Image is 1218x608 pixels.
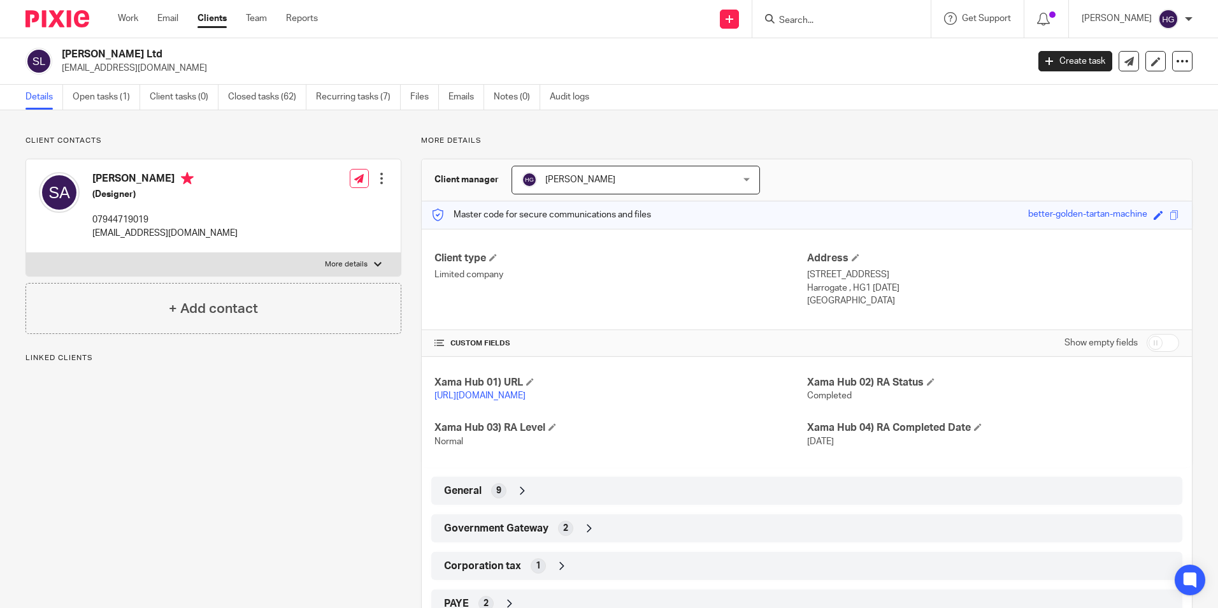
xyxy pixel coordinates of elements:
h4: + Add contact [169,299,258,319]
h4: Address [807,252,1179,265]
h4: [PERSON_NAME] [92,172,238,188]
p: Linked clients [25,353,401,363]
p: Harrogate , HG1 [DATE] [807,282,1179,294]
span: 9 [496,484,501,497]
p: More details [325,259,368,270]
i: Primary [181,172,194,185]
p: [GEOGRAPHIC_DATA] [807,294,1179,307]
h4: Xama Hub 04) RA Completed Date [807,421,1179,435]
span: 1 [536,560,541,572]
span: Completed [807,391,852,400]
a: Create task [1038,51,1112,71]
a: Reports [286,12,318,25]
a: Details [25,85,63,110]
a: Closed tasks (62) [228,85,306,110]
img: Pixie [25,10,89,27]
span: Get Support [962,14,1011,23]
h4: CUSTOM FIELDS [434,338,806,349]
h4: Xama Hub 01) URL [434,376,806,389]
p: Master code for secure communications and files [431,208,651,221]
input: Search [778,15,892,27]
p: 07944719019 [92,214,238,226]
img: svg%3E [522,172,537,187]
div: better-golden-tartan-machine [1028,208,1147,222]
img: svg%3E [39,172,80,213]
h5: (Designer) [92,188,238,201]
p: Limited company [434,268,806,281]
span: Government Gateway [444,522,548,535]
p: [EMAIL_ADDRESS][DOMAIN_NAME] [92,227,238,240]
a: Emails [448,85,484,110]
a: Client tasks (0) [150,85,219,110]
h4: Client type [434,252,806,265]
span: [PERSON_NAME] [545,175,615,184]
img: svg%3E [1158,9,1179,29]
a: Open tasks (1) [73,85,140,110]
span: 2 [563,522,568,535]
label: Show empty fields [1064,337,1138,349]
h2: [PERSON_NAME] Ltd [62,48,828,61]
img: svg%3E [25,48,52,75]
p: [EMAIL_ADDRESS][DOMAIN_NAME] [62,62,1019,75]
span: Normal [434,437,463,446]
a: Files [410,85,439,110]
a: Email [157,12,178,25]
p: More details [421,136,1193,146]
a: Work [118,12,138,25]
a: Recurring tasks (7) [316,85,401,110]
a: [URL][DOMAIN_NAME] [434,391,526,400]
h4: Xama Hub 03) RA Level [434,421,806,435]
p: Client contacts [25,136,401,146]
h4: Xama Hub 02) RA Status [807,376,1179,389]
p: [STREET_ADDRESS] [807,268,1179,281]
span: [DATE] [807,437,834,446]
a: Audit logs [550,85,599,110]
a: Clients [197,12,227,25]
span: Corporation tax [444,560,521,573]
a: Notes (0) [494,85,540,110]
a: Team [246,12,267,25]
span: General [444,484,482,498]
p: [PERSON_NAME] [1082,12,1152,25]
h3: Client manager [434,173,499,186]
